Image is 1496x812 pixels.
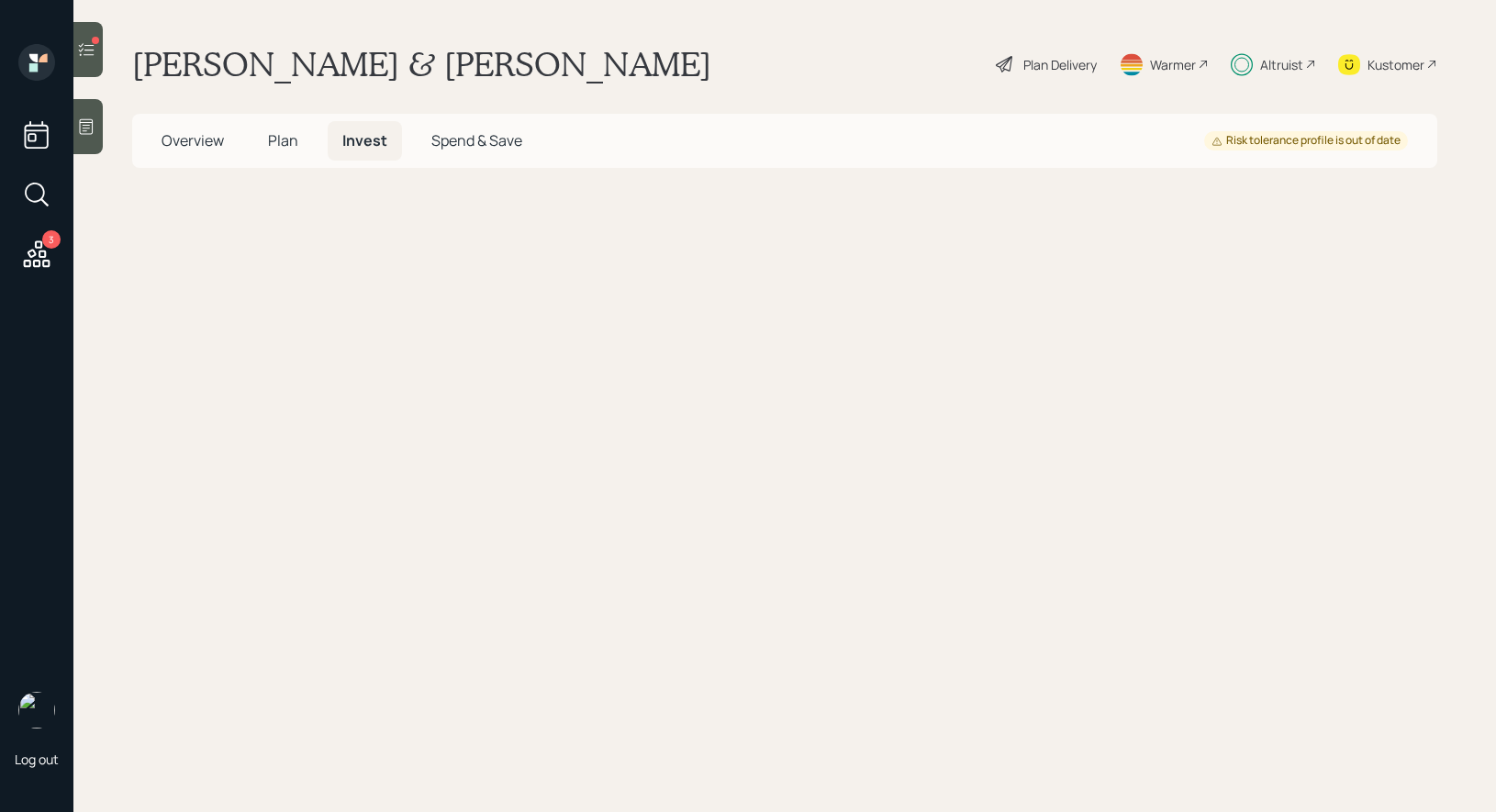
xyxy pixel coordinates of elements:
[431,130,522,150] span: Spend & Save
[18,692,55,729] img: treva-nostdahl-headshot.png
[1260,55,1303,74] div: Altruist
[132,44,711,84] h1: [PERSON_NAME] & [PERSON_NAME]
[1150,55,1196,74] div: Warmer
[1023,55,1097,74] div: Plan Delivery
[162,130,224,150] span: Overview
[1368,55,1424,74] div: Kustomer
[342,130,387,150] span: Invest
[1211,133,1401,149] div: Risk tolerance profile is out of date
[15,751,59,768] div: Log out
[268,130,298,150] span: Plan
[42,230,61,249] div: 3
